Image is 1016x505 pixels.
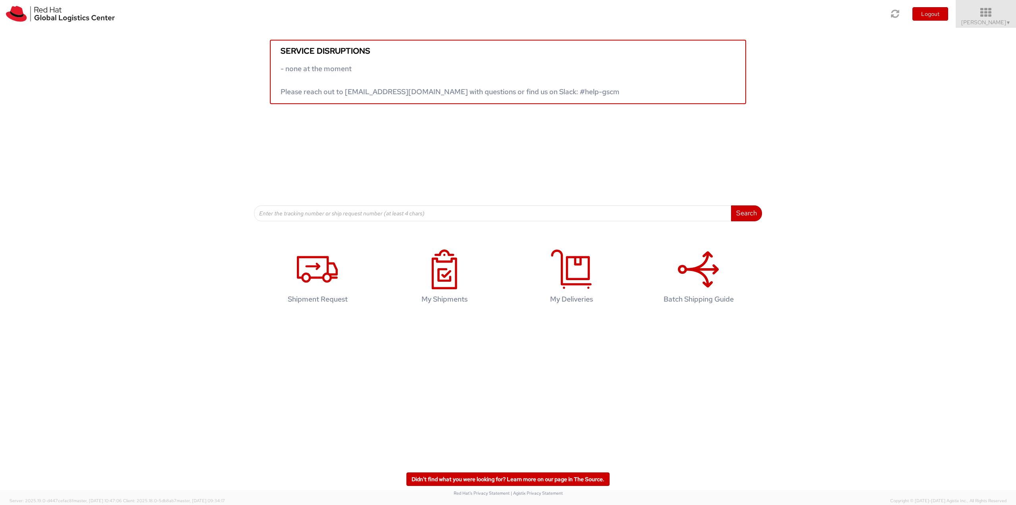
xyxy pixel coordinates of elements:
[454,490,510,496] a: Red Hat's Privacy Statement
[281,64,620,96] span: - none at the moment Please reach out to [EMAIL_ADDRESS][DOMAIN_NAME] with questions or find us o...
[639,241,758,315] a: Batch Shipping Guide
[385,241,504,315] a: My Shipments
[258,241,377,315] a: Shipment Request
[961,19,1011,26] span: [PERSON_NAME]
[511,490,563,496] a: | Agistix Privacy Statement
[912,7,948,21] button: Logout
[6,6,115,22] img: rh-logistics-00dfa346123c4ec078e1.svg
[393,295,496,303] h4: My Shipments
[270,40,746,104] a: Service disruptions - none at the moment Please reach out to [EMAIL_ADDRESS][DOMAIN_NAME] with qu...
[647,295,750,303] h4: Batch Shipping Guide
[281,46,735,55] h5: Service disruptions
[73,498,122,503] span: master, [DATE] 10:47:06
[254,205,731,221] input: Enter the tracking number or ship request number (at least 4 chars)
[123,498,225,503] span: Client: 2025.18.0-5db8ab7
[10,498,122,503] span: Server: 2025.19.0-d447cefac8f
[406,472,610,486] a: Didn't find what you were looking for? Learn more on our page in The Source.
[890,498,1006,504] span: Copyright © [DATE]-[DATE] Agistix Inc., All Rights Reserved
[266,295,369,303] h4: Shipment Request
[1006,19,1011,26] span: ▼
[177,498,225,503] span: master, [DATE] 09:34:17
[731,205,762,221] button: Search
[520,295,623,303] h4: My Deliveries
[512,241,631,315] a: My Deliveries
